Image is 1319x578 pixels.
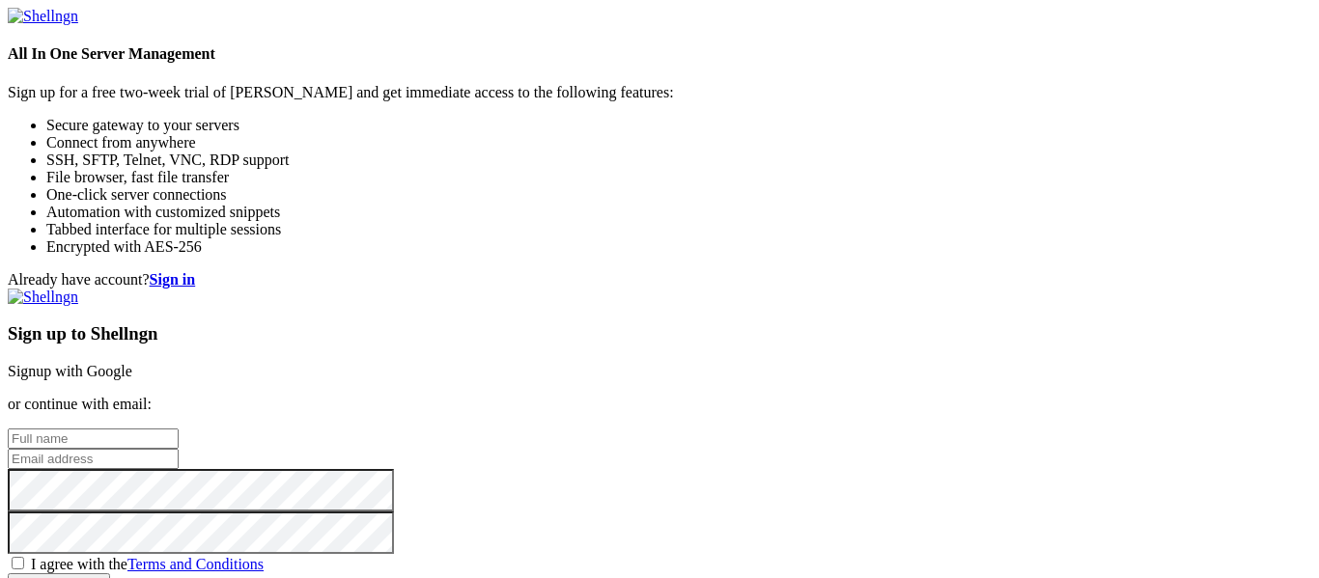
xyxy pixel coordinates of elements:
img: Shellngn [8,8,78,25]
h3: Sign up to Shellngn [8,323,1311,344]
li: One-click server connections [46,186,1311,204]
div: Already have account? [8,271,1311,289]
input: Email address [8,449,179,469]
li: Automation with customized snippets [46,204,1311,221]
li: Tabbed interface for multiple sessions [46,221,1311,238]
a: Signup with Google [8,363,132,379]
input: Full name [8,428,179,449]
p: or continue with email: [8,396,1311,413]
input: I agree with theTerms and Conditions [12,557,24,569]
img: Shellngn [8,289,78,306]
a: Terms and Conditions [127,556,264,572]
p: Sign up for a free two-week trial of [PERSON_NAME] and get immediate access to the following feat... [8,84,1311,101]
span: I agree with the [31,556,264,572]
li: SSH, SFTP, Telnet, VNC, RDP support [46,151,1311,169]
li: Secure gateway to your servers [46,117,1311,134]
li: Connect from anywhere [46,134,1311,151]
li: File browser, fast file transfer [46,169,1311,186]
li: Encrypted with AES-256 [46,238,1311,256]
a: Sign in [150,271,196,288]
h4: All In One Server Management [8,45,1311,63]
